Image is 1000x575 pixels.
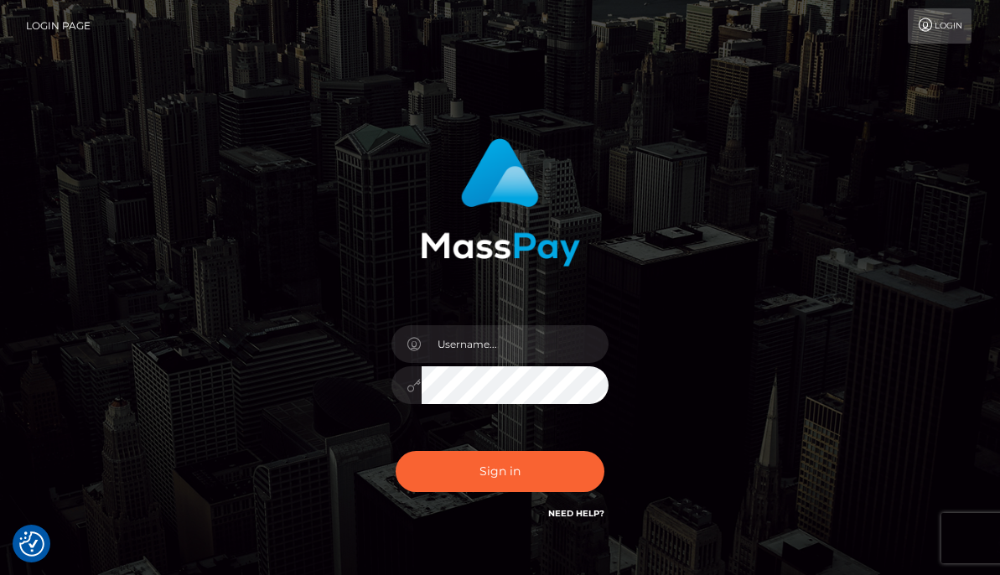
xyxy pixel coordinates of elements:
button: Consent Preferences [19,531,44,557]
a: Need Help? [548,508,604,519]
img: MassPay Login [421,138,580,267]
input: Username... [422,325,609,363]
a: Login Page [26,8,91,44]
img: Revisit consent button [19,531,44,557]
a: Login [908,8,972,44]
button: Sign in [396,451,605,492]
